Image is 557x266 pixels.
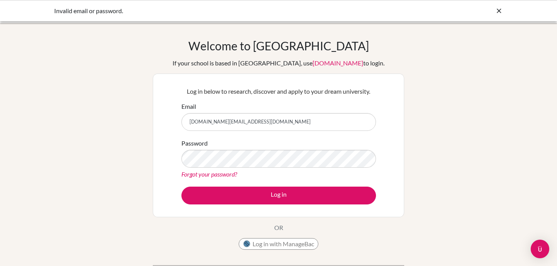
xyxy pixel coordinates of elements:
[181,139,208,148] label: Password
[181,170,237,178] a: Forgot your password?
[188,39,369,53] h1: Welcome to [GEOGRAPHIC_DATA]
[531,240,549,258] div: Open Intercom Messenger
[54,6,387,15] div: Invalid email or password.
[274,223,283,232] p: OR
[173,58,384,68] div: If your school is based in [GEOGRAPHIC_DATA], use to login.
[181,87,376,96] p: Log in below to research, discover and apply to your dream university.
[239,238,318,250] button: Log in with ManageBac
[181,187,376,204] button: Log in
[181,102,196,111] label: Email
[313,59,363,67] a: [DOMAIN_NAME]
